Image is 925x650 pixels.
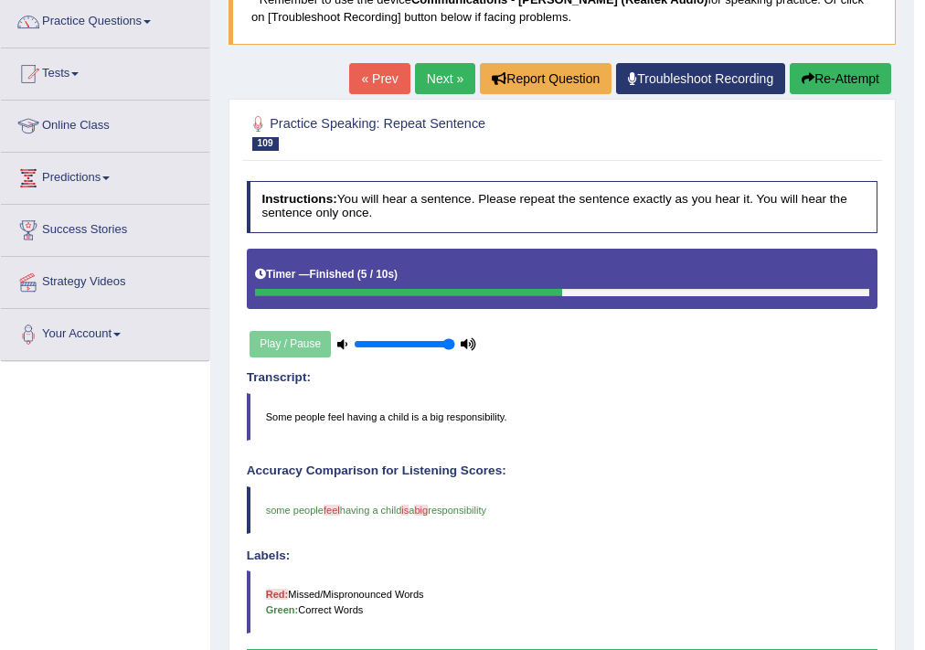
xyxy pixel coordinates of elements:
span: feel [324,505,340,516]
a: Online Class [1,101,209,146]
button: Report Question [480,63,611,94]
blockquote: Some people feel having a child is a big responsibility. [247,393,878,441]
b: Red: [266,589,289,600]
h4: You will hear a sentence. Please repeat the sentence exactly as you hear it. You will hear the se... [247,181,878,233]
b: 5 / 10s [361,268,394,281]
span: responsibility [428,505,486,516]
a: Tests [1,48,209,94]
a: Success Stories [1,205,209,250]
span: is [401,505,409,516]
h4: Transcript: [247,371,878,385]
span: 109 [252,137,279,151]
span: some people [266,505,324,516]
h4: Accuracy Comparison for Listening Scores: [247,464,878,478]
b: Green: [266,604,299,615]
span: a [409,505,414,516]
b: ) [394,268,398,281]
a: Strategy Videos [1,257,209,303]
a: « Prev [349,63,409,94]
h4: Labels: [247,549,878,563]
a: Predictions [1,153,209,198]
h2: Practice Speaking: Repeat Sentence [247,112,638,151]
h5: Timer — [255,269,398,281]
a: Next » [415,63,475,94]
button: Re-Attempt [790,63,891,94]
span: big [414,505,428,516]
a: Your Account [1,309,209,355]
b: Finished [310,268,355,281]
b: Instructions: [261,192,336,206]
span: having a child [340,505,402,516]
b: ( [357,268,361,281]
blockquote: Missed/Mispronounced Words Correct Words [247,570,878,633]
a: Troubleshoot Recording [616,63,785,94]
